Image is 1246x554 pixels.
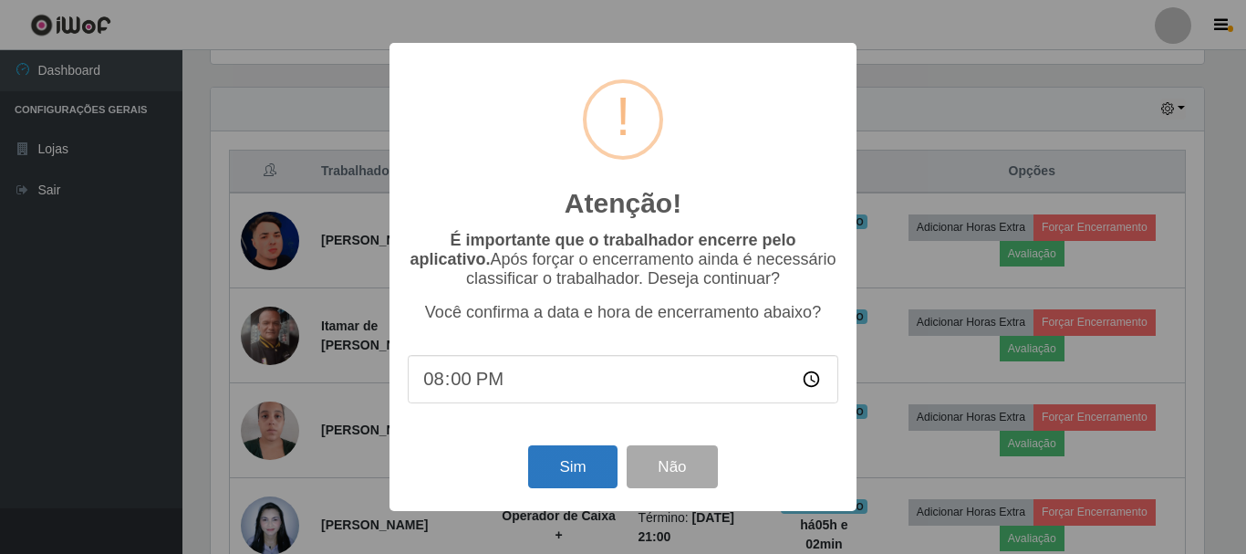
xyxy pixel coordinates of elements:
p: Você confirma a data e hora de encerramento abaixo? [408,303,838,322]
button: Sim [528,445,617,488]
b: É importante que o trabalhador encerre pelo aplicativo. [410,231,795,268]
p: Após forçar o encerramento ainda é necessário classificar o trabalhador. Deseja continuar? [408,231,838,288]
h2: Atenção! [565,187,681,220]
button: Não [627,445,717,488]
